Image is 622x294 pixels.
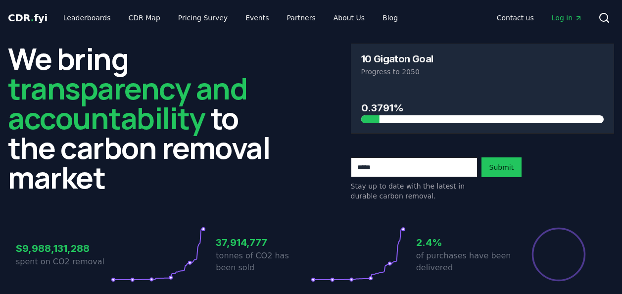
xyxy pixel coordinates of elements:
[8,11,48,25] a: CDR.fyi
[361,100,604,115] h3: 0.3791%
[8,12,48,24] span: CDR fyi
[326,9,373,27] a: About Us
[361,54,433,64] h3: 10 Gigaton Goal
[16,241,111,256] h3: $9,988,131,288
[361,67,604,77] p: Progress to 2050
[55,9,119,27] a: Leaderboards
[279,9,324,27] a: Partners
[552,13,582,23] span: Log in
[481,157,522,177] button: Submit
[216,250,311,274] p: tonnes of CO2 has been sold
[544,9,590,27] a: Log in
[416,235,511,250] h3: 2.4%
[8,68,247,138] span: transparency and accountability
[31,12,34,24] span: .
[216,235,311,250] h3: 37,914,777
[416,250,511,274] p: of purchases have been delivered
[170,9,236,27] a: Pricing Survey
[489,9,542,27] a: Contact us
[55,9,406,27] nav: Main
[238,9,277,27] a: Events
[16,256,111,268] p: spent on CO2 removal
[375,9,406,27] a: Blog
[489,9,590,27] nav: Main
[531,227,586,282] div: Percentage of sales delivered
[121,9,168,27] a: CDR Map
[351,181,478,201] p: Stay up to date with the latest in durable carbon removal.
[8,44,272,192] h2: We bring to the carbon removal market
